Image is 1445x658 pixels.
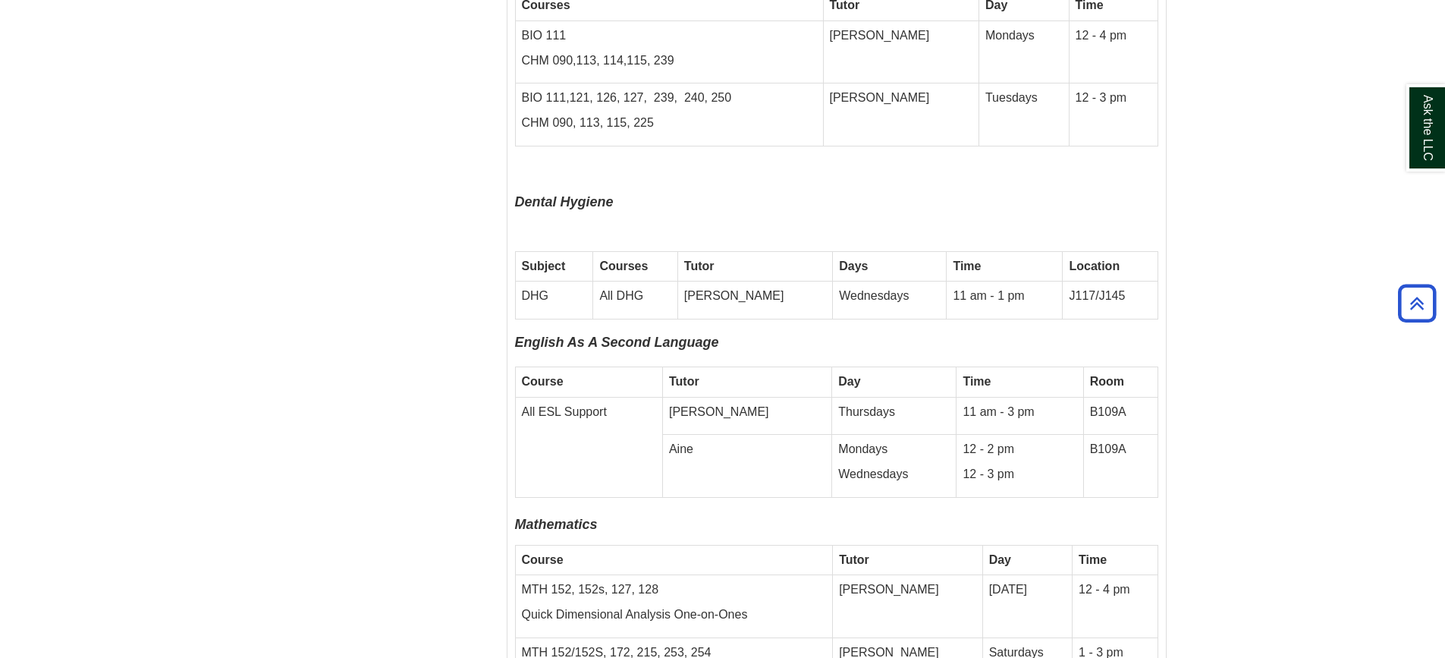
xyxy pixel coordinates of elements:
strong: Courses [599,260,648,272]
td: DHG [515,282,593,320]
p: MTH 152, 152s, 127, 128 [522,581,827,599]
p: Wednesdays [838,466,950,483]
p: CHM 090, 113, 115, 225 [522,115,817,132]
b: Mathematics [515,517,598,532]
td: [PERSON_NAME] [833,575,983,638]
p: 11 am - 3 pm [963,404,1076,421]
strong: Day [838,375,860,388]
td: All ESL Support [515,397,662,498]
strong: Room [1090,375,1124,388]
td: 11 am - 1 pm [947,282,1063,320]
strong: Day [989,553,1011,566]
p: [DATE] [989,581,1066,599]
strong: Course [522,375,564,388]
p: 12 - 2 pm [963,441,1076,458]
a: Back to Top [1393,293,1441,313]
p: Mondays [838,441,950,458]
td: Aine [662,435,831,498]
p: Quick Dimensional Analysis One-on-Ones [522,606,827,624]
td: B109A [1083,397,1158,435]
td: [PERSON_NAME] [823,20,979,83]
strong: Time [963,375,991,388]
p: BIO 111,121, 126, 127, 239, 240, 250 [522,90,817,107]
td: [PERSON_NAME] [662,397,831,435]
strong: Course [522,553,564,566]
td: Tuesdays [979,83,1069,146]
td: [PERSON_NAME] [677,282,832,320]
p: 12 - 3 pm [963,466,1076,483]
p: 12 - 4 pm [1079,581,1151,599]
strong: Time [953,260,981,272]
i: Dental Hygiene [515,194,614,209]
td: Wednesdays [833,282,947,320]
strong: Time [1079,553,1107,566]
td: 12 - 3 pm [1069,83,1158,146]
b: Days [839,260,868,272]
p: J117/J145 [1069,288,1151,305]
strong: Subject [522,260,566,272]
p: Thursdays [838,404,950,421]
span: English As A Second Language [515,335,719,350]
td: Mondays [979,20,1069,83]
strong: Tutor [684,260,715,272]
p: BIO 111 [522,27,817,45]
p: All DHG [599,288,671,305]
b: Location [1069,260,1120,272]
td: [PERSON_NAME] [823,83,979,146]
td: 12 - 4 pm [1069,20,1158,83]
p: CHM 090,113, 114,115, 239 [522,52,817,70]
strong: Tutor [669,375,699,388]
strong: Tutor [839,553,869,566]
td: B109A [1083,435,1158,498]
